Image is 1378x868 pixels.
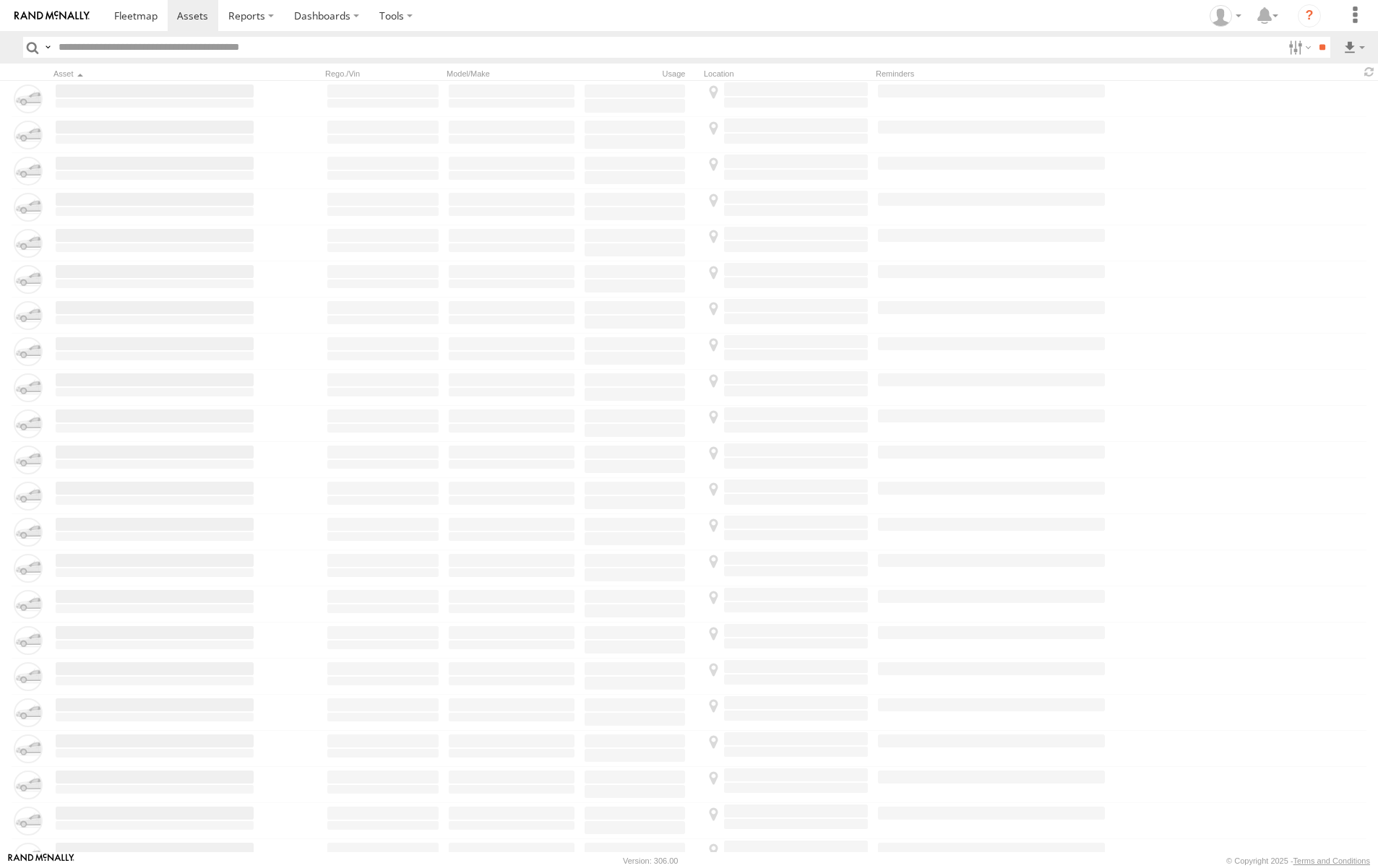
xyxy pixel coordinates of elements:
[42,37,53,58] label: Search Query
[1205,5,1246,27] div: Carlos Vazquez
[8,854,74,868] a: Visit our Website
[1361,65,1378,79] span: Refresh
[623,856,678,865] div: Version: 306.00
[876,69,1107,79] div: Reminders
[1298,4,1321,27] i: ?
[1293,856,1370,865] a: Terms and Conditions
[582,69,698,79] div: Usage
[1283,37,1314,58] label: Search Filter Options
[14,11,90,21] img: rand-logo.svg
[704,69,870,79] div: Location
[1342,37,1366,58] label: Export results as...
[325,69,441,79] div: Rego./Vin
[1226,856,1370,865] div: © Copyright 2025 -
[447,69,577,79] div: Model/Make
[53,69,256,79] div: Click to Sort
